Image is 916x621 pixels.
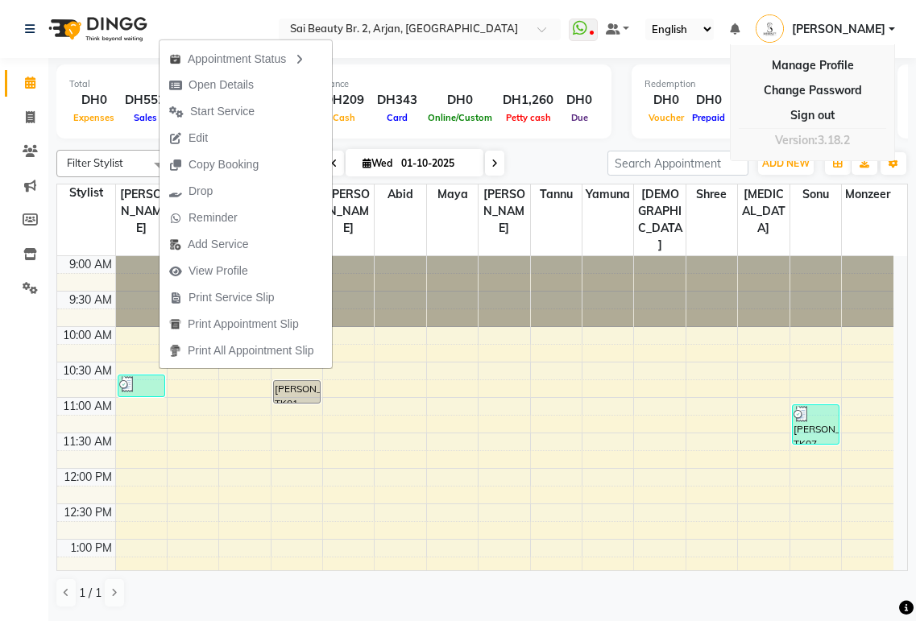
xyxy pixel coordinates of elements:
[189,130,208,147] span: Edit
[738,184,789,238] span: [MEDICAL_DATA]
[582,184,633,205] span: Yamuna
[169,318,181,330] img: printapt.png
[189,183,213,200] span: Drop
[496,91,560,110] div: DH1,260
[688,112,729,123] span: Prepaid
[169,238,181,250] img: add-service.png
[396,151,477,176] input: 2025-10-01
[118,91,172,110] div: DH552
[560,91,599,110] div: DH0
[116,184,167,238] span: [PERSON_NAME]
[79,585,102,602] span: 1 / 1
[188,236,248,253] span: Add Service
[756,14,784,43] img: Sue
[41,6,151,52] img: logo
[317,91,371,110] div: DH209
[67,540,115,557] div: 1:00 PM
[567,112,592,123] span: Due
[323,184,374,238] span: [PERSON_NAME]
[69,91,118,110] div: DH0
[66,256,115,273] div: 9:00 AM
[189,263,248,279] span: View Profile
[189,156,259,173] span: Copy Booking
[739,129,886,152] div: Version:3.18.2
[359,157,396,169] span: Wed
[118,375,165,396] div: [PERSON_NAME], TK06, 10:40 AM-11:00 AM, Eyebrow Threading
[375,184,425,205] span: Abid
[502,112,555,123] span: Petty cash
[188,316,299,333] span: Print Appointment Slip
[188,342,313,359] span: Print All Appointment Slip
[739,103,886,128] a: Sign out
[274,381,321,403] div: [PERSON_NAME], TK01, 10:45 AM-11:05 AM, Eyebrow Threading
[729,112,774,123] span: Package
[424,91,496,110] div: DH0
[739,53,886,78] a: Manage Profile
[479,184,529,238] span: [PERSON_NAME]
[688,91,729,110] div: DH0
[729,91,774,110] div: DH0
[645,112,688,123] span: Voucher
[60,469,115,486] div: 12:00 PM
[792,21,885,38] span: [PERSON_NAME]
[645,91,688,110] div: DH0
[758,152,814,175] button: ADD NEW
[645,77,864,91] div: Redemption
[67,156,123,169] span: Filter Stylist
[190,103,255,120] span: Start Service
[762,157,810,169] span: ADD NEW
[739,78,886,103] a: Change Password
[189,289,275,306] span: Print Service Slip
[60,504,115,521] div: 12:30 PM
[69,112,118,123] span: Expenses
[66,292,115,308] div: 9:30 AM
[69,77,271,91] div: Total
[793,405,839,444] div: [PERSON_NAME], TK07, 11:05 AM-11:40 AM, Manicure File & Normal Polish
[371,91,424,110] div: DH343
[130,112,161,123] span: Sales
[329,112,359,123] span: Cash
[427,184,478,205] span: Maya
[169,53,181,65] img: apt_status.png
[424,112,496,123] span: Online/Custom
[634,184,685,255] span: [DEMOGRAPHIC_DATA]
[842,184,893,205] span: monzeer
[60,327,115,344] div: 10:00 AM
[189,77,254,93] span: Open Details
[169,345,181,357] img: printall.png
[160,44,332,72] div: Appointment Status
[60,362,115,379] div: 10:30 AM
[60,398,115,415] div: 11:00 AM
[607,151,748,176] input: Search Appointment
[531,184,582,205] span: Tannu
[686,184,737,205] span: Shree
[383,112,412,123] span: Card
[790,184,841,205] span: sonu
[60,433,115,450] div: 11:30 AM
[317,77,599,91] div: Finance
[189,209,238,226] span: Reminder
[57,184,115,201] div: Stylist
